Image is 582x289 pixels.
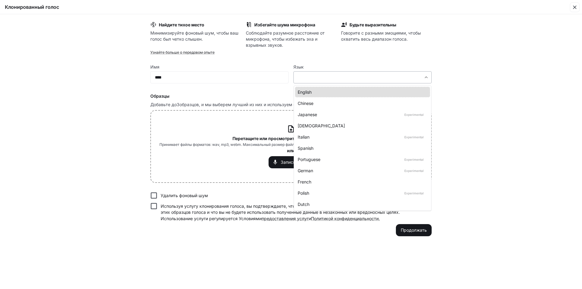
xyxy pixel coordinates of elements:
p: Experimental [403,134,425,140]
div: Portuguese [298,156,425,163]
div: French [298,179,425,185]
div: Italian [298,134,425,140]
p: Experimental [403,112,425,117]
p: Experimental [403,168,425,173]
div: English [298,89,425,95]
p: Experimental [403,157,425,162]
div: Chinese [298,100,425,106]
div: Japanese [298,111,425,118]
div: [DEMOGRAPHIC_DATA] [298,123,425,129]
div: Spanish [298,145,425,151]
div: Dutch [298,201,425,207]
div: Polish [298,190,425,196]
p: Experimental [403,190,425,196]
div: German [298,167,425,174]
